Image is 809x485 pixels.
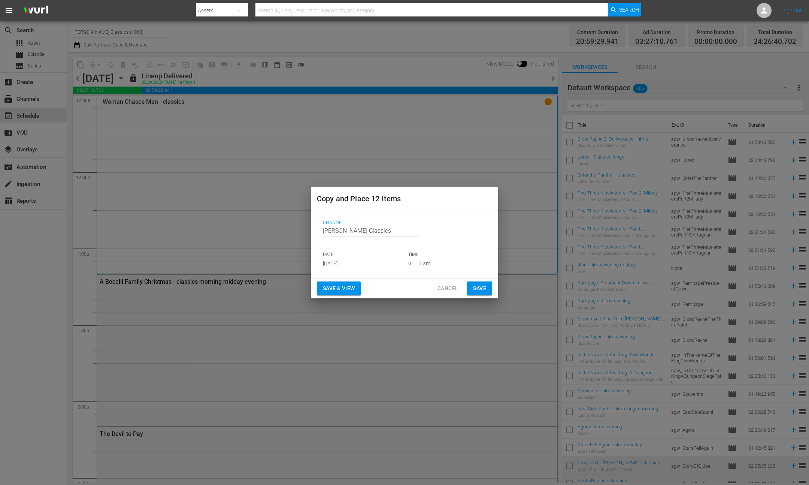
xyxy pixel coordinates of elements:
[467,281,492,295] button: Save
[619,3,639,16] span: Search
[18,2,54,19] img: ans4CAIJ8jUAAAAAAAAAAAAAAAAAAAAAAAAgQb4GAAAAAAAAAAAAAAAAAAAAAAAAJMjXAAAAAAAAAAAAAAAAAAAAAAAAgAT5G...
[473,284,486,293] span: Save
[323,251,401,258] p: DATE
[437,284,458,293] span: Cancel
[317,193,492,205] h2: Copy and Place 12 Items
[408,251,486,258] p: TIME
[431,281,464,295] button: Cancel
[317,281,361,295] button: Save & View
[323,284,355,293] span: Save & View
[4,6,13,15] span: menu
[323,220,482,226] span: Channel
[782,7,802,13] a: Sign Out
